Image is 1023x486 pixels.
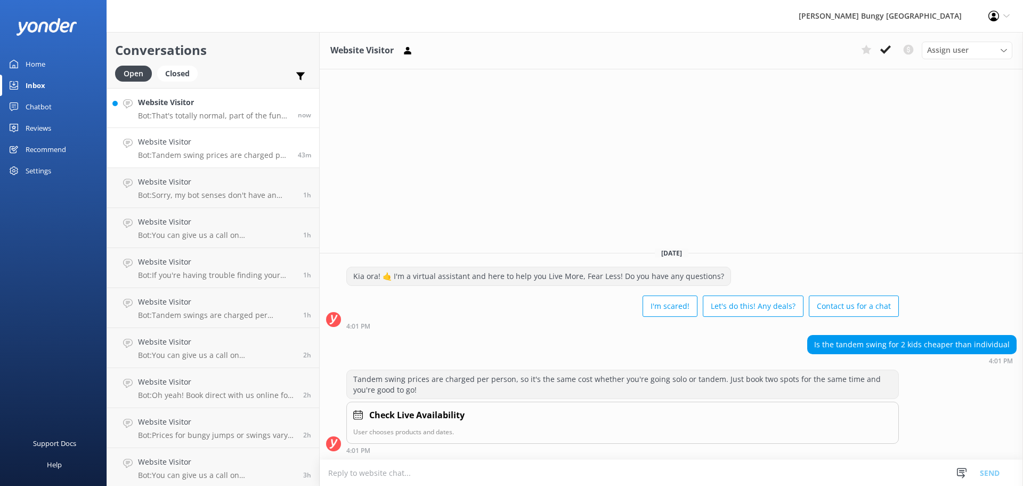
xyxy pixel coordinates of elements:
[33,433,76,454] div: Support Docs
[26,139,66,160] div: Recommend
[16,18,77,36] img: yonder-white-logo.png
[138,350,295,360] p: Bot: You can give us a call on [PHONE_NUMBER] or [PHONE_NUMBER] to chat with a crew member. Our o...
[703,296,803,317] button: Let's do this! Any deals?
[138,230,295,240] p: Bot: You can give us a call on [PHONE_NUMBER] or [PHONE_NUMBER] to chat with a crew member. Our o...
[330,44,394,58] h3: Website Visitor
[138,296,295,308] h4: Website Visitor
[138,190,295,200] p: Bot: Sorry, my bot senses don't have an answer for that, please try and rephrase your question, I...
[107,208,319,248] a: Website VisitorBot:You can give us a call on [PHONE_NUMBER] or [PHONE_NUMBER] to chat with a crew...
[107,88,319,128] a: Website VisitorBot:That's totally normal, part of the fun and what leads to feeling accomplished ...
[115,40,311,60] h2: Conversations
[26,117,51,139] div: Reviews
[115,67,157,79] a: Open
[809,296,899,317] button: Contact us for a chat
[303,431,311,440] span: Sep 25 2025 01:49pm (UTC +12:00) Pacific/Auckland
[138,376,295,388] h4: Website Visitor
[138,431,295,440] p: Bot: Prices for bungy jumps or swings vary depending on the location and thrill you choose. For t...
[138,136,290,148] h4: Website Visitor
[115,66,152,82] div: Open
[927,44,969,56] span: Assign user
[347,267,730,285] div: Kia ora! 🤙 I'm a virtual assistant and here to help you Live More, Fear Less! Do you have any que...
[47,454,62,475] div: Help
[107,168,319,208] a: Website VisitorBot:Sorry, my bot senses don't have an answer for that, please try and rephrase yo...
[138,310,295,320] p: Bot: Tandem swings are charged per person, so you'll need to book two individual spots. You can d...
[26,160,51,181] div: Settings
[303,391,311,400] span: Sep 25 2025 02:07pm (UTC +12:00) Pacific/Auckland
[303,471,311,480] span: Sep 25 2025 01:00pm (UTC +12:00) Pacific/Auckland
[157,67,203,79] a: Closed
[138,416,295,428] h4: Website Visitor
[138,336,295,348] h4: Website Visitor
[26,53,45,75] div: Home
[346,323,370,330] strong: 4:01 PM
[138,256,295,268] h4: Website Visitor
[808,336,1016,354] div: Is the tandem swing for 2 kids cheaper than individual
[346,322,899,330] div: Sep 25 2025 04:01pm (UTC +12:00) Pacific/Auckland
[138,471,295,480] p: Bot: You can give us a call on [PHONE_NUMBER] or [PHONE_NUMBER] to chat with a crew member. Our o...
[353,427,892,437] p: User chooses products and dates.
[138,391,295,400] p: Bot: Oh yeah! Book direct with us online for the best prices. Our combos are the way to go if you...
[655,249,688,258] span: [DATE]
[989,358,1013,364] strong: 4:01 PM
[303,310,311,320] span: Sep 25 2025 02:49pm (UTC +12:00) Pacific/Auckland
[346,447,899,454] div: Sep 25 2025 04:01pm (UTC +12:00) Pacific/Auckland
[138,216,295,228] h4: Website Visitor
[107,288,319,328] a: Website VisitorBot:Tandem swings are charged per person, so you'll need to book two individual sp...
[107,368,319,408] a: Website VisitorBot:Oh yeah! Book direct with us online for the best prices. Our combos are the wa...
[346,448,370,454] strong: 4:01 PM
[26,96,52,117] div: Chatbot
[138,270,295,280] p: Bot: If you're having trouble finding your photos, shoot an email to [EMAIL_ADDRESS][DOMAIN_NAME]...
[922,42,1012,59] div: Assign User
[643,296,697,317] button: I'm scared!
[157,66,198,82] div: Closed
[138,97,290,108] h4: Website Visitor
[138,176,295,188] h4: Website Visitor
[303,350,311,360] span: Sep 25 2025 02:35pm (UTC +12:00) Pacific/Auckland
[298,110,311,119] span: Sep 25 2025 04:44pm (UTC +12:00) Pacific/Auckland
[138,111,290,121] p: Bot: That's totally normal, part of the fun and what leads to feeling accomplished post activity....
[347,370,898,399] div: Tandem swing prices are charged per person, so it's the same cost whether you're going solo or ta...
[138,456,295,468] h4: Website Visitor
[298,150,311,160] span: Sep 25 2025 04:01pm (UTC +12:00) Pacific/Auckland
[303,190,311,200] span: Sep 25 2025 03:34pm (UTC +12:00) Pacific/Auckland
[303,270,311,280] span: Sep 25 2025 02:59pm (UTC +12:00) Pacific/Auckland
[107,248,319,288] a: Website VisitorBot:If you're having trouble finding your photos, shoot an email to [EMAIL_ADDRESS...
[369,409,465,423] h4: Check Live Availability
[138,150,290,160] p: Bot: Tandem swing prices are charged per person, so it's the same cost whether you're going solo ...
[26,75,45,96] div: Inbox
[107,128,319,168] a: Website VisitorBot:Tandem swing prices are charged per person, so it's the same cost whether you'...
[303,230,311,240] span: Sep 25 2025 03:08pm (UTC +12:00) Pacific/Auckland
[107,328,319,368] a: Website VisitorBot:You can give us a call on [PHONE_NUMBER] or [PHONE_NUMBER] to chat with a crew...
[807,357,1017,364] div: Sep 25 2025 04:01pm (UTC +12:00) Pacific/Auckland
[107,408,319,448] a: Website VisitorBot:Prices for bungy jumps or swings vary depending on the location and thrill you...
